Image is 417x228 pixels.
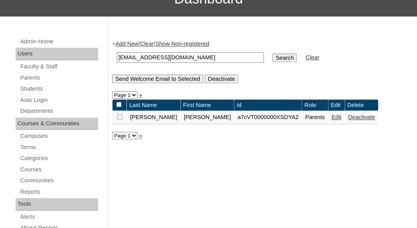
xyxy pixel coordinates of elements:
[116,41,139,47] a: Add New
[302,100,328,111] td: Role
[345,100,378,111] td: Delete
[234,111,301,124] td: a7cVT0000000XSDYA2
[234,100,301,111] td: Id
[348,114,375,120] a: Deactivate
[127,100,180,111] td: Last Name
[20,212,98,222] a: Alerts
[155,41,209,47] a: Show Non-registered
[20,131,98,141] a: Campuses
[20,106,98,116] a: Departments
[20,165,98,175] a: Courses
[20,176,98,185] a: Communities
[305,54,319,61] a: Clear
[16,48,98,60] div: Users
[20,84,98,94] a: Students
[20,153,98,163] a: Categories
[112,40,409,83] div: + | |
[20,62,98,71] a: Faculty & Staff
[112,75,203,83] input: Send Welcome Email to Selected
[20,142,98,152] a: Terms
[20,95,98,105] a: Auto Login
[16,118,98,130] div: Courses & Communities
[181,111,234,124] td: [PERSON_NAME]
[127,111,180,124] td: [PERSON_NAME]
[205,75,238,83] input: Deactivate
[20,73,98,83] a: Parents
[117,52,264,63] input: Search
[273,53,297,62] input: Search
[328,100,344,111] td: Edit
[20,37,98,46] a: Admin Home
[331,114,341,120] a: Edit
[139,92,142,98] a: »
[20,187,98,197] a: Reports
[139,132,142,139] a: »
[140,41,154,47] a: Clear
[181,100,234,111] td: First Name
[16,198,98,210] div: Tools
[302,111,328,124] td: Parents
